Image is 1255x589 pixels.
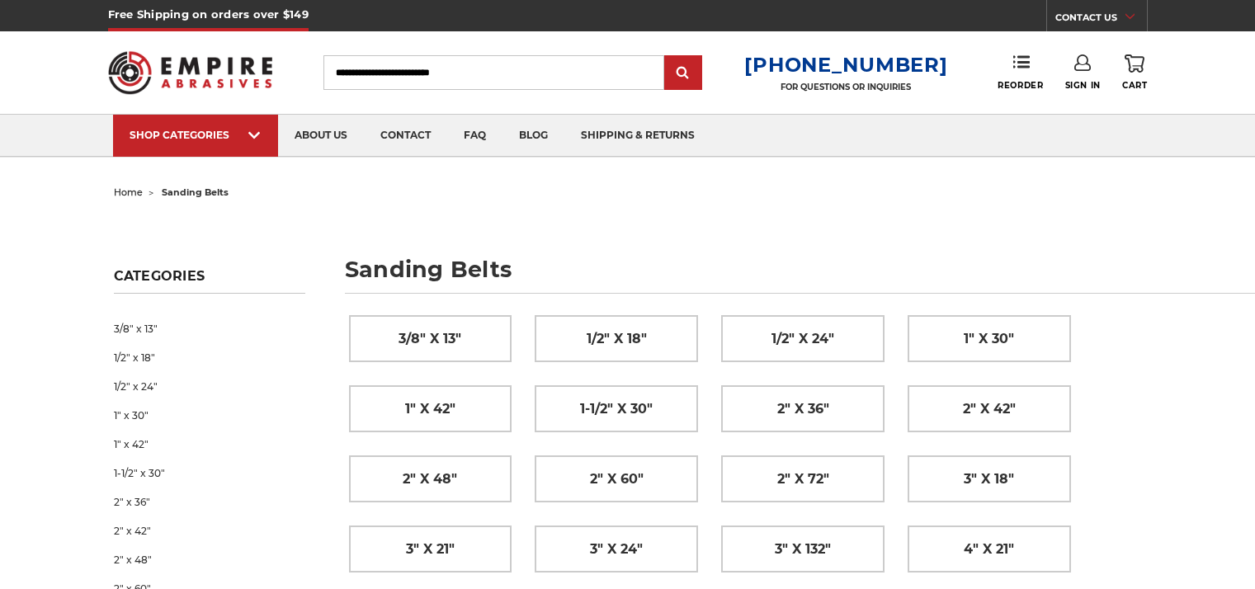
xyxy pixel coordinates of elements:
[771,325,834,353] span: 1/2" x 24"
[722,386,884,431] a: 2" x 36"
[406,535,455,563] span: 3" x 21"
[777,395,829,423] span: 2" x 36"
[114,314,305,343] a: 3/8" x 13"
[108,40,273,105] img: Empire Abrasives
[564,115,711,157] a: shipping & returns
[350,526,512,572] a: 3" x 21"
[114,545,305,574] a: 2" x 48"
[744,53,947,77] a: [PHONE_NUMBER]
[580,395,653,423] span: 1-1/2" x 30"
[777,465,829,493] span: 2" x 72"
[162,186,229,198] span: sanding belts
[1122,80,1147,91] span: Cart
[114,459,305,488] a: 1-1/2" x 30"
[405,395,455,423] span: 1" x 42"
[114,268,305,294] h5: Categories
[1122,54,1147,91] a: Cart
[590,465,644,493] span: 2" x 60"
[447,115,502,157] a: faq
[908,456,1070,502] a: 3" x 18"
[535,526,697,572] a: 3" x 24"
[722,526,884,572] a: 3" x 132"
[667,57,700,90] input: Submit
[502,115,564,157] a: blog
[1055,8,1147,31] a: CONTACT US
[114,343,305,372] a: 1/2" x 18"
[114,401,305,430] a: 1" x 30"
[998,80,1043,91] span: Reorder
[278,115,364,157] a: about us
[535,386,697,431] a: 1-1/2" x 30"
[964,535,1014,563] span: 4" x 21"
[908,526,1070,572] a: 4" x 21"
[744,82,947,92] p: FOR QUESTIONS OR INQUIRIES
[1065,80,1101,91] span: Sign In
[399,325,461,353] span: 3/8" x 13"
[130,129,262,141] div: SHOP CATEGORIES
[535,316,697,361] a: 1/2" x 18"
[722,456,884,502] a: 2" x 72"
[114,186,143,198] a: home
[364,115,447,157] a: contact
[114,430,305,459] a: 1" x 42"
[535,456,697,502] a: 2" x 60"
[590,535,643,563] span: 3" x 24"
[964,465,1014,493] span: 3" x 18"
[350,316,512,361] a: 3/8" x 13"
[722,316,884,361] a: 1/2" x 24"
[587,325,647,353] span: 1/2" x 18"
[403,465,457,493] span: 2" x 48"
[114,516,305,545] a: 2" x 42"
[350,386,512,431] a: 1" x 42"
[114,372,305,401] a: 1/2" x 24"
[908,316,1070,361] a: 1" x 30"
[998,54,1043,90] a: Reorder
[114,488,305,516] a: 2" x 36"
[908,386,1070,431] a: 2" x 42"
[775,535,831,563] span: 3" x 132"
[350,456,512,502] a: 2" x 48"
[964,325,1014,353] span: 1" x 30"
[963,395,1016,423] span: 2" x 42"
